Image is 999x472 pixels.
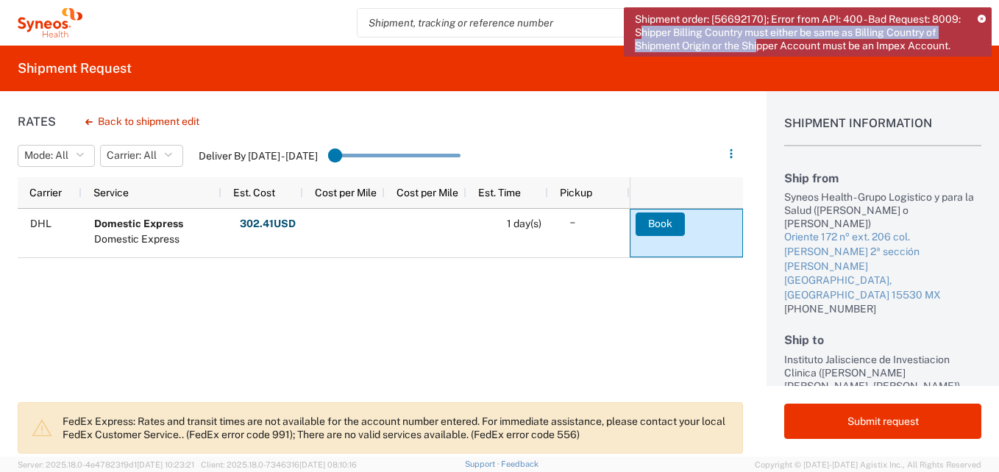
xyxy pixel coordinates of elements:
h2: Ship from [784,171,981,185]
button: Carrier: All [100,145,183,167]
h2: Ship to [784,333,981,347]
span: 1 day(s) [507,218,541,229]
a: Oriente 172 nº ext. 206 col. [PERSON_NAME] 2ª sección [PERSON_NAME][GEOGRAPHIC_DATA], [GEOGRAPHIC... [784,230,981,302]
p: FedEx Express: Rates and transit times are not available for the account number entered. For imme... [63,415,730,441]
span: Mode: All [24,149,68,162]
div: Domestic Express [94,232,183,247]
div: [PHONE_NUMBER] [784,302,981,315]
span: Carrier: All [107,149,157,162]
div: Oriente 172 nº ext. 206 col. [PERSON_NAME] 2ª sección [PERSON_NAME] [784,230,981,273]
span: Client: 2025.18.0-7346316 [201,460,357,469]
a: Feedback [501,460,538,468]
span: DHL [30,218,51,229]
h2: Shipment Request [18,60,132,77]
span: Carrier [29,187,62,199]
span: Cost per Mile [315,187,377,199]
h1: Rates [18,115,56,129]
span: Server: 2025.18.0-4e47823f9d1 [18,460,194,469]
a: Support [465,460,502,468]
input: Shipment, tracking or reference number [358,9,739,37]
span: Est. Cost [233,187,275,199]
button: Submit request [784,404,981,439]
span: [DATE] 10:23:21 [137,460,194,469]
h1: Shipment Information [784,116,981,146]
button: Mode: All [18,145,95,167]
span: Copyright © [DATE]-[DATE] Agistix Inc., All Rights Reserved [755,458,981,471]
div: Instituto Jaliscience de Investiacion Clinica ([PERSON_NAME] [PERSON_NAME] - [PERSON_NAME]) [784,353,981,393]
label: Deliver By [DATE] - [DATE] [199,149,318,162]
b: Domestic Express [94,218,183,229]
button: Back to shipment edit [74,109,211,135]
span: Shipment order: [56692170]; Error from API: 400 - Bad Request: 8009: Shipper Billing Country must... [635,12,967,52]
span: [DATE] 08:10:16 [299,460,357,469]
strong: 302.41 USD [240,217,296,231]
span: Service [93,187,129,199]
span: Pickup [560,187,592,199]
div: Syneos Health - Grupo Logistico y para la Salud ([PERSON_NAME] o [PERSON_NAME]) [784,190,981,230]
div: [GEOGRAPHIC_DATA], [GEOGRAPHIC_DATA] 15530 MX [784,273,981,302]
span: Cost per Mile [397,187,458,199]
button: 302.41USD [239,212,296,236]
span: Est. Time [478,187,521,199]
button: Book [636,212,685,236]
